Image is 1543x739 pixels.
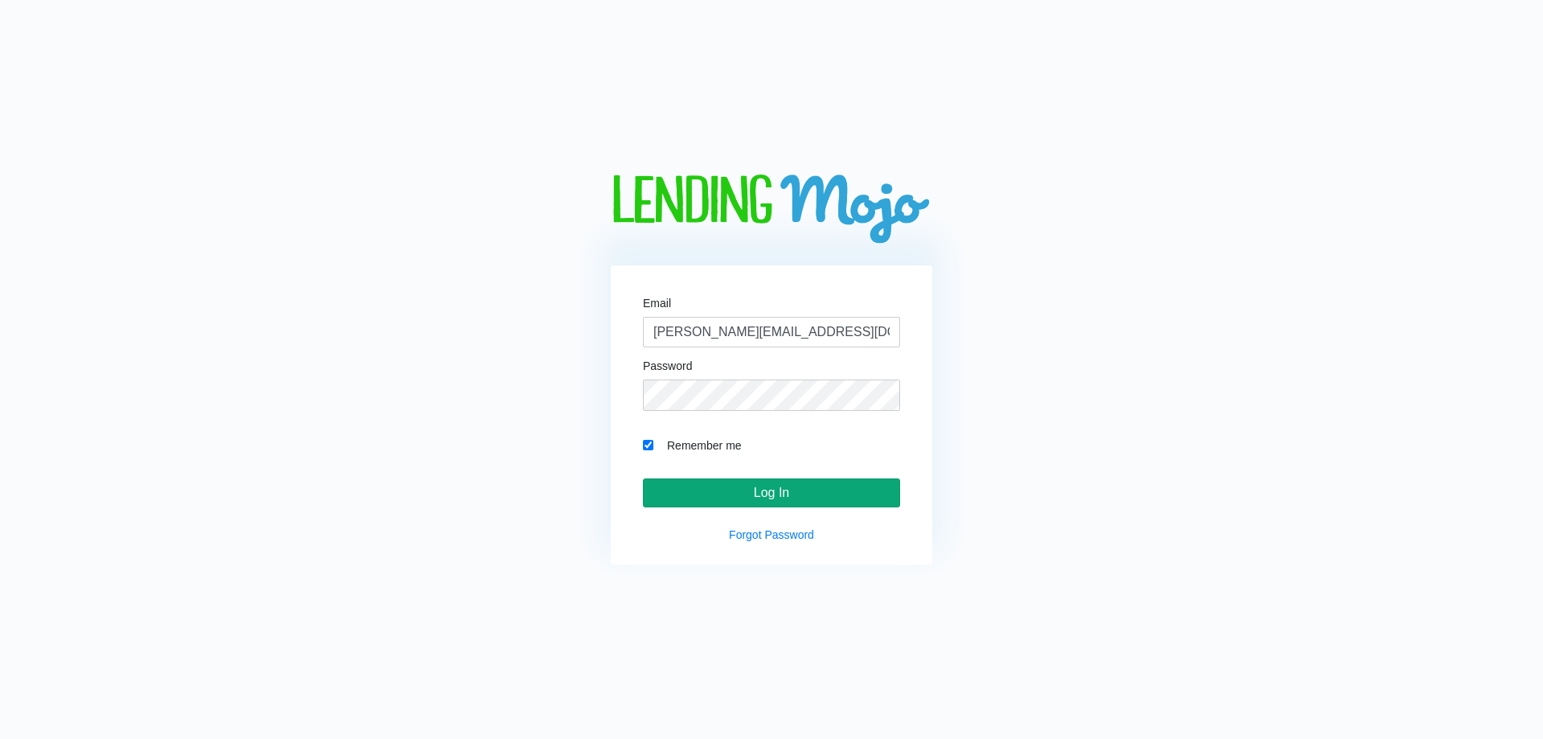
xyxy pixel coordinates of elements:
[729,528,814,541] a: Forgot Password
[643,360,692,372] label: Password
[611,174,932,246] img: logo-big.png
[643,298,671,309] label: Email
[643,478,900,507] input: Log In
[659,436,900,454] label: Remember me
